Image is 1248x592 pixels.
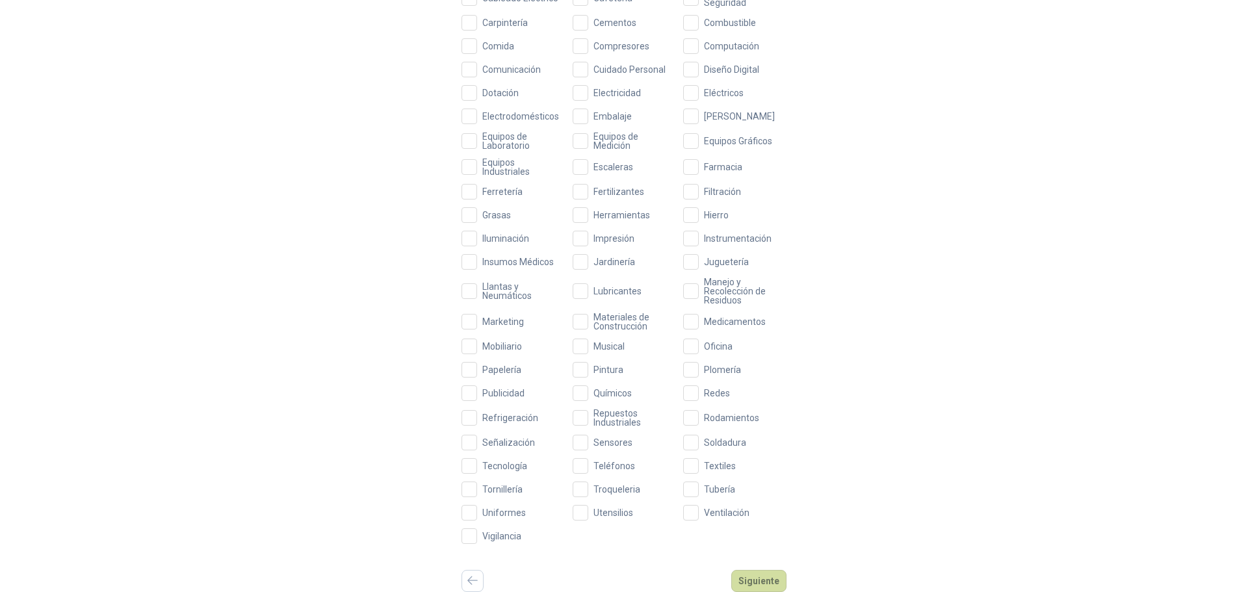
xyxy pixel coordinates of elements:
span: Farmacia [699,162,747,172]
span: Juguetería [699,257,754,266]
span: Papelería [477,365,526,374]
span: Equipos Industriales [477,158,565,176]
span: Herramientas [588,211,655,220]
span: Tecnología [477,461,532,470]
span: Escaleras [588,162,638,172]
span: Cementos [588,18,642,27]
span: Uniformes [477,508,531,517]
span: Equipos de Laboratorio [477,132,565,150]
span: Tubería [699,485,740,494]
span: Combustible [699,18,761,27]
span: Comida [477,42,519,51]
span: Comunicación [477,65,546,74]
span: Manejo y Recolección de Residuos [699,277,786,305]
span: Redes [699,389,735,398]
span: Musical [588,342,630,351]
span: Insumos Médicos [477,257,559,266]
span: Textiles [699,461,741,470]
span: Eléctricos [699,88,749,97]
span: Equipos Gráficos [699,136,777,146]
span: Electrodomésticos [477,112,564,121]
span: Grasas [477,211,516,220]
span: Computación [699,42,764,51]
span: Fertilizantes [588,187,649,196]
span: Diseño Digital [699,65,764,74]
span: Llantas y Neumáticos [477,282,565,300]
span: Mobiliario [477,342,527,351]
span: Soldadura [699,438,751,447]
span: Impresión [588,234,640,243]
button: Siguiente [731,570,786,592]
span: Sensores [588,438,638,447]
span: Instrumentación [699,234,777,243]
span: Carpintería [477,18,533,27]
span: Ferretería [477,187,528,196]
span: Medicamentos [699,317,771,326]
span: Equipos de Medición [588,132,676,150]
span: Utensilios [588,508,638,517]
span: Pintura [588,365,629,374]
span: Dotación [477,88,524,97]
span: Oficina [699,342,738,351]
span: Cuidado Personal [588,65,671,74]
span: Embalaje [588,112,637,121]
span: Teléfonos [588,461,640,470]
span: Ventilación [699,508,755,517]
span: Lubricantes [588,287,647,296]
span: Filtración [699,187,746,196]
span: Electricidad [588,88,646,97]
span: Vigilancia [477,532,526,541]
span: [PERSON_NAME] [699,112,780,121]
span: Refrigeración [477,413,543,422]
span: Rodamientos [699,413,764,422]
span: Iluminación [477,234,534,243]
span: Marketing [477,317,529,326]
span: Tornillería [477,485,528,494]
span: Publicidad [477,389,530,398]
span: Químicos [588,389,637,398]
span: Jardinería [588,257,640,266]
span: Plomería [699,365,746,374]
span: Troqueleria [588,485,645,494]
span: Compresores [588,42,655,51]
span: Señalización [477,438,540,447]
span: Materiales de Construcción [588,313,676,331]
span: Repuestos Industriales [588,409,676,427]
span: Hierro [699,211,734,220]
